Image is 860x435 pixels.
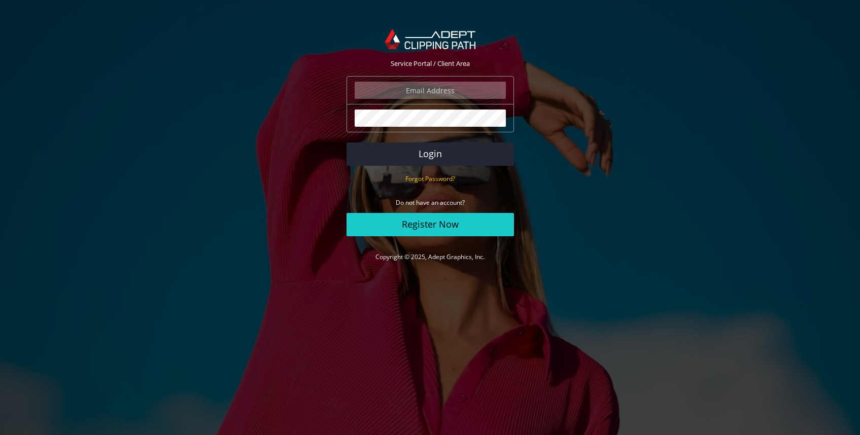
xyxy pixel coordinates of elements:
[355,82,506,99] input: Email Address
[347,142,514,166] button: Login
[391,59,470,68] span: Service Portal / Client Area
[396,198,465,207] small: Do not have an account?
[385,29,475,49] img: Adept Graphics
[347,213,514,236] a: Register Now
[405,174,455,183] a: Forgot Password?
[375,252,485,261] a: Copyright © 2025, Adept Graphics, Inc.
